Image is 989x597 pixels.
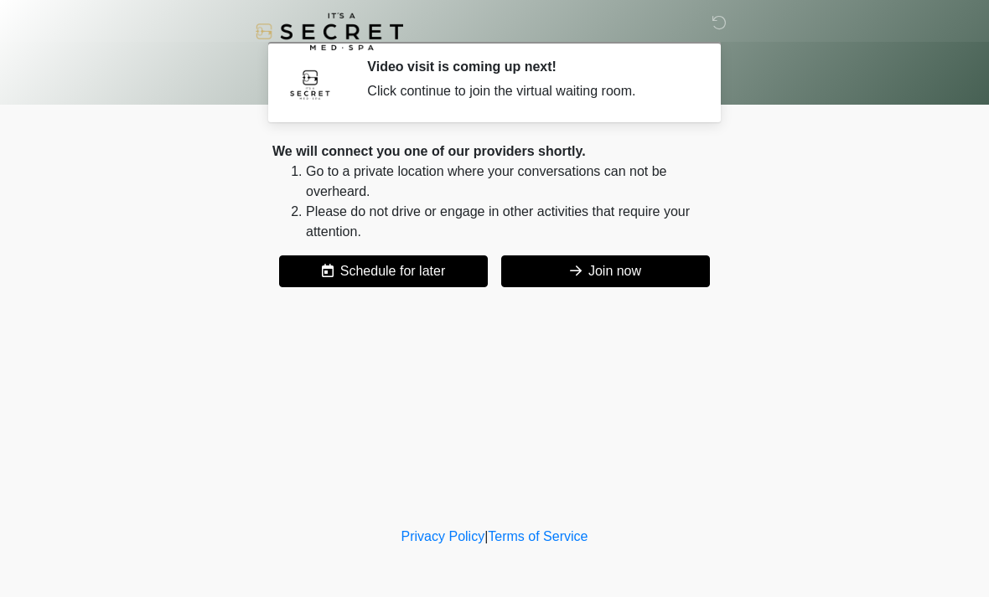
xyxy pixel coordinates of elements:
[272,142,717,162] div: We will connect you one of our providers shortly.
[367,59,691,75] h2: Video visit is coming up next!
[484,529,488,543] a: |
[306,162,717,202] li: Go to a private location where your conversations can not be overheard.
[501,255,710,287] button: Join now
[401,529,485,543] a: Privacy Policy
[488,529,588,543] a: Terms of Service
[279,255,488,287] button: Schedule for later
[306,202,717,242] li: Please do not drive or engage in other activities that require your attention.
[285,59,335,109] img: Agent Avatar
[256,13,403,50] img: It's A Secret Med Spa Logo
[367,81,691,101] div: Click continue to join the virtual waiting room.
